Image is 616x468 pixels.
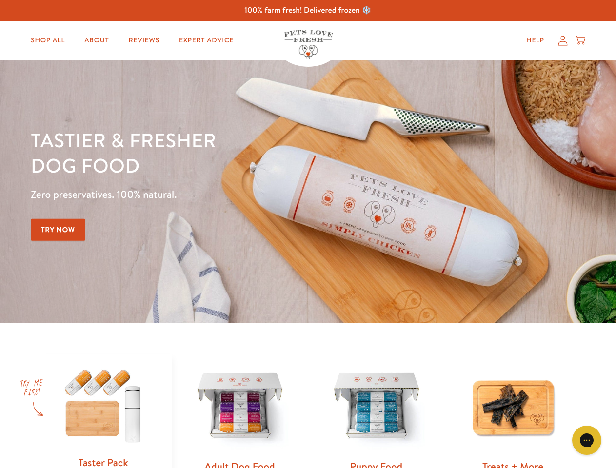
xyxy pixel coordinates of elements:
[518,31,552,50] a: Help
[31,186,400,203] p: Zero preservatives. 100% natural.
[120,31,167,50] a: Reviews
[31,127,400,178] h1: Tastier & fresher dog food
[77,31,117,50] a: About
[23,31,73,50] a: Shop All
[31,219,85,241] a: Try Now
[567,422,606,458] iframe: Gorgias live chat messenger
[284,30,333,59] img: Pets Love Fresh
[171,31,241,50] a: Expert Advice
